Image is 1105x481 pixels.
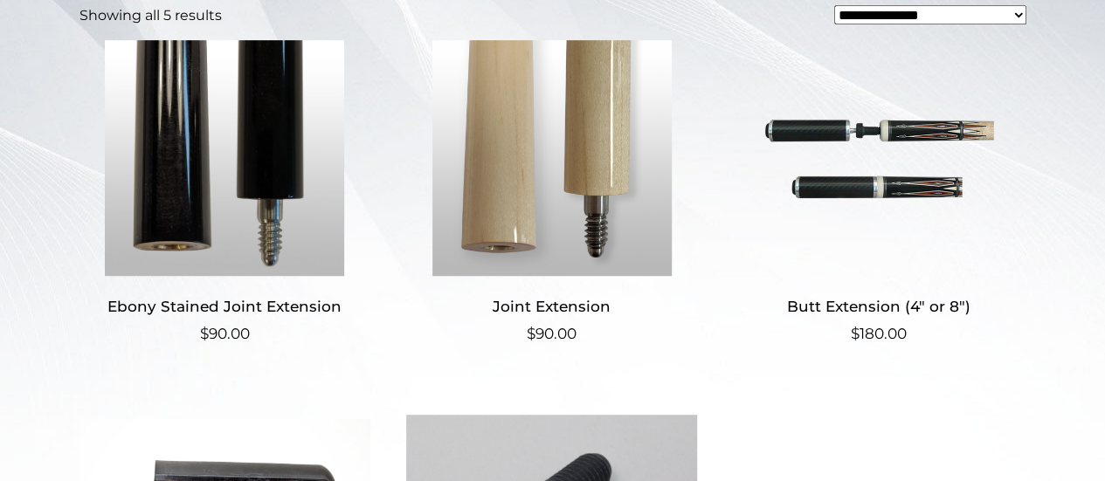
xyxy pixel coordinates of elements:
[851,325,907,342] bdi: 180.00
[79,40,370,276] img: Ebony Stained Joint Extension
[734,290,1025,322] h2: Butt Extension (4″ or 8″)
[834,5,1026,24] select: Shop order
[79,290,370,322] h2: Ebony Stained Joint Extension
[200,325,209,342] span: $
[406,40,697,345] a: Joint Extension $90.00
[851,325,860,342] span: $
[200,325,250,342] bdi: 90.00
[734,40,1025,276] img: Butt Extension (4" or 8")
[734,40,1025,345] a: Butt Extension (4″ or 8″) $180.00
[406,290,697,322] h2: Joint Extension
[79,40,370,345] a: Ebony Stained Joint Extension $90.00
[406,40,697,276] img: Joint Extension
[527,325,577,342] bdi: 90.00
[79,5,222,26] p: Showing all 5 results
[527,325,535,342] span: $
